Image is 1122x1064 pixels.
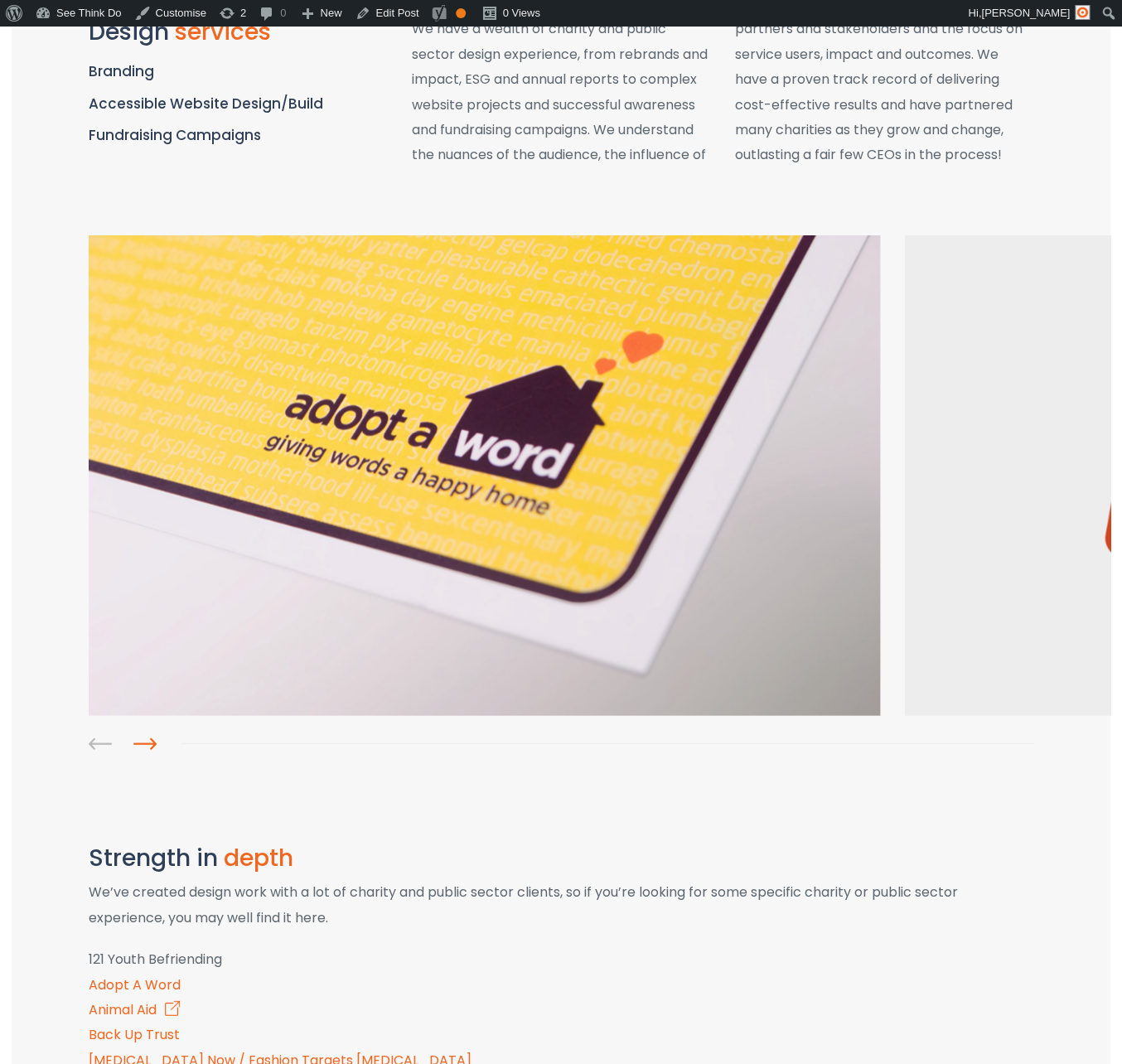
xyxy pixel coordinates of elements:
h2: Strength in depth [89,845,1033,871]
a: Back Up Trust [89,1024,180,1043]
p: We have a wealth of charity and public sector design experience, from rebrands and impact, ESG an... [412,17,1033,167]
a: Adopt A Word [89,975,181,994]
div: OK [456,8,466,18]
a: Animal Aid [89,999,180,1018]
h2: Design services [89,20,387,46]
li: Accessible Website Design/Build [89,94,387,114]
li: Fundraising Campaigns [89,125,387,145]
span: in [196,841,218,873]
span: depth [224,841,293,873]
li: Branding [89,61,387,81]
span: [PERSON_NAME] [981,7,1070,19]
span: Design [89,16,169,48]
span: services [175,16,271,48]
span: Strength [89,841,191,873]
p: We’ve created design work with a lot of charity and public sector clients, so if you’re looking f... [89,879,1033,930]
